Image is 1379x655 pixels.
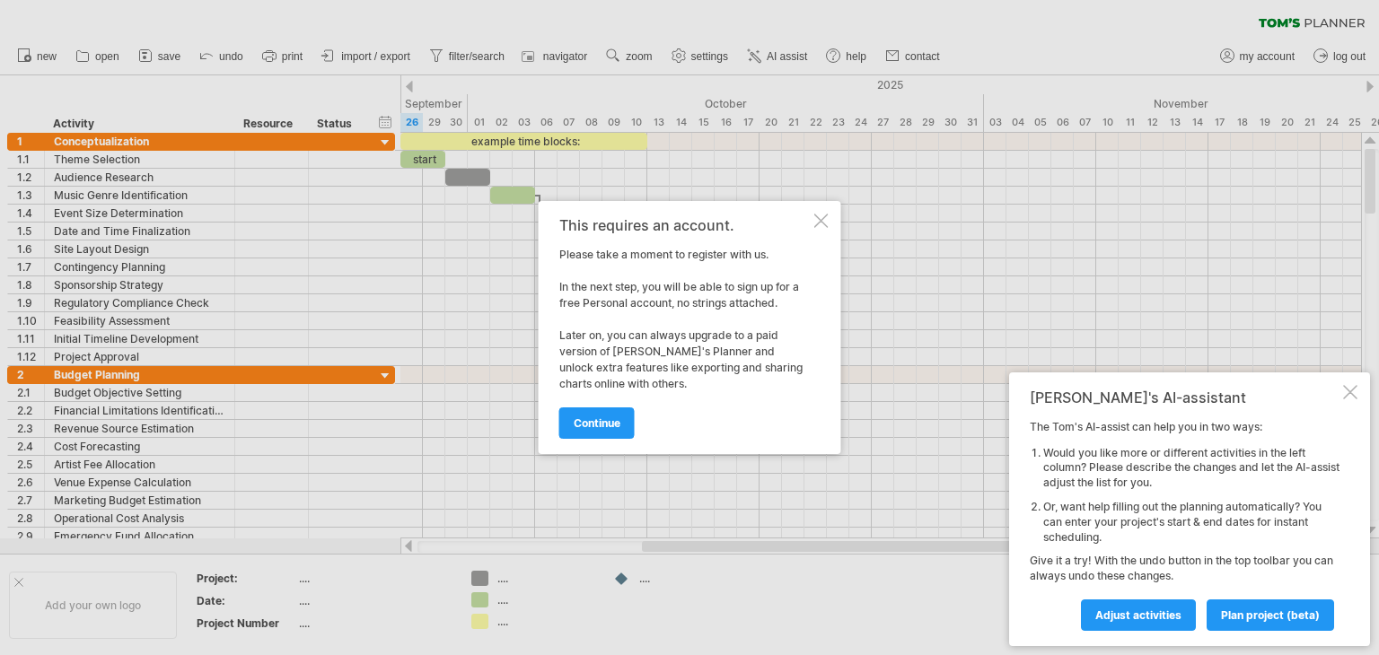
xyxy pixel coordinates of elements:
[1081,599,1196,631] a: Adjust activities
[1030,420,1339,630] div: The Tom's AI-assist can help you in two ways: Give it a try! With the undo button in the top tool...
[1043,446,1339,491] li: Would you like more or different activities in the left column? Please describe the changes and l...
[559,407,635,439] a: continue
[1221,608,1320,622] span: plan project (beta)
[1030,389,1339,406] div: [PERSON_NAME]'s AI-assistant
[1043,500,1339,545] li: Or, want help filling out the planning automatically? You can enter your project's start & end da...
[559,217,811,233] div: This requires an account.
[1207,599,1334,631] a: plan project (beta)
[574,416,620,430] span: continue
[1095,608,1181,622] span: Adjust activities
[559,217,811,438] div: Please take a moment to register with us. In the next step, you will be able to sign up for a fre...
